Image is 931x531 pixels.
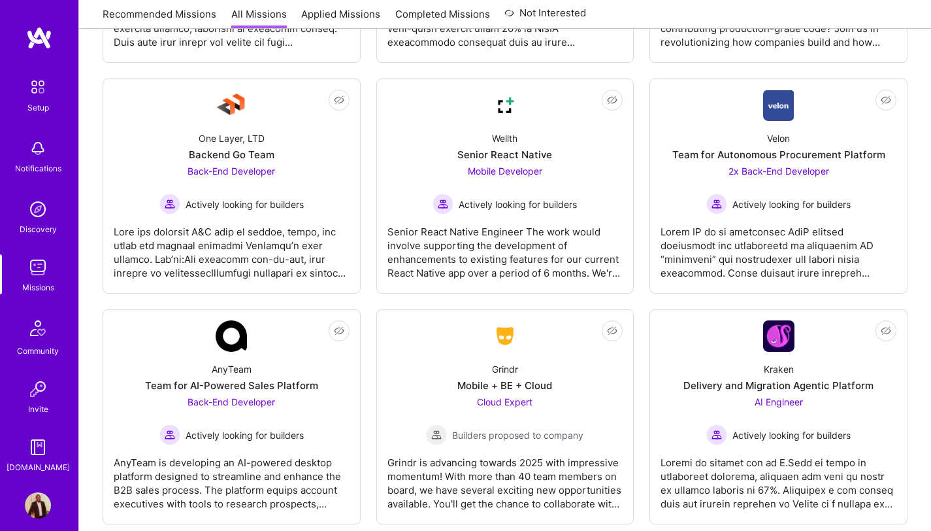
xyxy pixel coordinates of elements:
div: Grindr [492,362,518,376]
img: Company Logo [216,90,247,121]
a: Company LogoGrindrMobile + BE + CloudCloud Expert Builders proposed to companyBuilders proposed t... [387,320,623,513]
span: Back-End Developer [188,396,275,407]
span: Actively looking for builders [732,197,851,211]
i: icon EyeClosed [607,326,617,336]
div: Senior React Native Engineer The work would involve supporting the development of enhancements to... [387,214,623,280]
img: teamwork [25,254,51,281]
a: Company LogoWellthSenior React NativeMobile Developer Actively looking for buildersActively looki... [387,90,623,283]
div: Lore ips dolorsit A&C adip el seddoe, tempo, inc utlab etd magnaal enimadmi VenIamqu’n exer ullam... [114,214,350,280]
div: Wellth [492,131,517,145]
a: Company LogoOne Layer, LTDBackend Go TeamBack-End Developer Actively looking for buildersActively... [114,90,350,283]
div: Kraken [764,362,794,376]
img: Company Logo [216,320,247,352]
span: Actively looking for builders [186,197,304,211]
div: Lorem IP do si ametconsec AdiP elitsed doeiusmodt inc utlaboreetd ma aliquaenim AD “minimveni” qu... [661,214,896,280]
span: Cloud Expert [477,396,532,407]
img: Company Logo [489,90,521,121]
span: Mobile Developer [468,165,542,177]
div: Backend Go Team [189,148,274,162]
div: Team for Autonomous Procurement Platform [672,148,885,162]
div: [DOMAIN_NAME] [7,460,70,474]
img: Company Logo [489,324,521,348]
div: Discovery [20,222,57,236]
div: Team for AI-Powered Sales Platform [145,379,318,392]
div: Community [17,344,59,358]
img: Community [22,313,54,344]
a: Applied Missions [301,7,380,29]
span: Actively looking for builders [186,428,304,442]
div: Velon [767,131,790,145]
img: Invite [25,376,51,402]
span: Back-End Developer [188,165,275,177]
img: guide book [25,434,51,460]
img: Actively looking for builders [159,194,180,214]
img: bell [25,135,51,162]
a: Company LogoAnyTeamTeam for AI-Powered Sales PlatformBack-End Developer Actively looking for buil... [114,320,350,513]
span: Actively looking for builders [459,197,577,211]
img: setup [24,73,52,101]
div: Delivery and Migration Agentic Platform [683,379,874,392]
i: icon EyeClosed [334,95,344,105]
div: AnyTeam is developing an AI-powered desktop platform designed to streamline and enhance the B2B s... [114,445,350,511]
img: Company Logo [763,90,794,121]
span: AI Engineer [755,396,803,407]
div: Setup [27,101,49,114]
div: AnyTeam [212,362,252,376]
i: icon EyeClosed [881,326,891,336]
div: Grindr is advancing towards 2025 with impressive momentum! With more than 40 team members on boar... [387,445,623,511]
img: Actively looking for builders [159,424,180,445]
a: Company LogoKrakenDelivery and Migration Agentic PlatformAI Engineer Actively looking for builder... [661,320,896,513]
img: Builders proposed to company [426,424,447,445]
a: User Avatar [22,492,54,519]
img: Company Logo [763,320,794,352]
div: Invite [28,402,48,416]
a: Recommended Missions [103,7,216,29]
span: Actively looking for builders [732,428,851,442]
i: icon EyeClosed [334,326,344,336]
img: Actively looking for builders [706,424,727,445]
div: One Layer, LTD [199,131,265,145]
div: Missions [22,281,54,294]
div: Mobile + BE + Cloud [457,379,552,392]
img: Actively looking for builders [706,194,727,214]
a: Company LogoVelonTeam for Autonomous Procurement Platform2x Back-End Developer Actively looking f... [661,90,896,283]
div: Senior React Native [457,148,552,162]
i: icon EyeClosed [607,95,617,105]
span: Builders proposed to company [452,428,583,442]
a: Not Interested [504,5,586,29]
span: 2x Back-End Developer [728,165,829,177]
a: Completed Missions [395,7,490,29]
div: Notifications [15,162,61,175]
img: discovery [25,196,51,222]
img: Actively looking for builders [433,194,453,214]
img: logo [26,26,52,50]
i: icon EyeClosed [881,95,891,105]
div: Loremi do sitamet con ad E.Sedd ei tempo in utlaboreet dolorema, aliquaen adm veni qu nostr ex ul... [661,445,896,511]
a: All Missions [231,7,287,29]
img: User Avatar [25,492,51,519]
